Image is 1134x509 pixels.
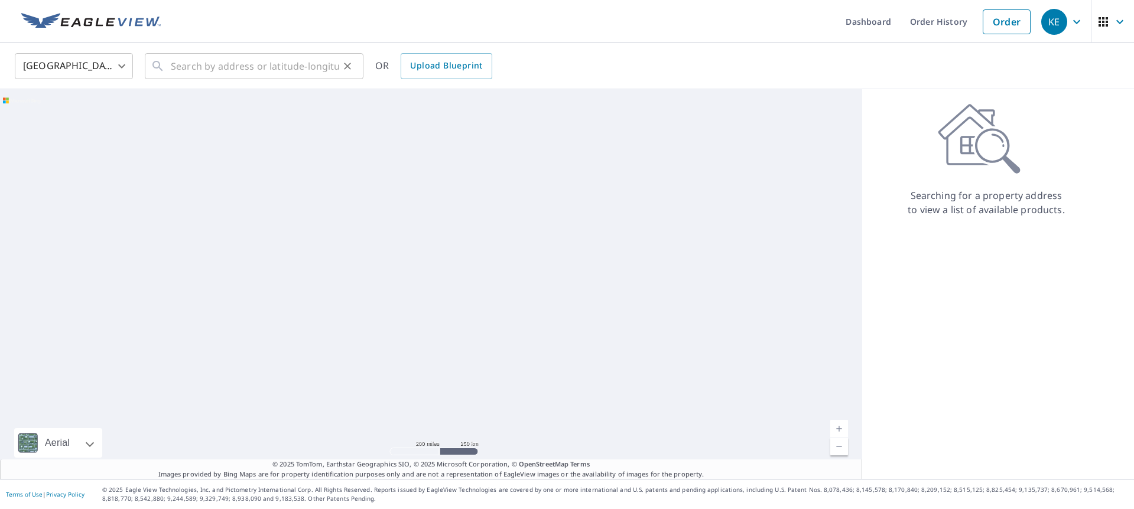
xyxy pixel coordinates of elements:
div: [GEOGRAPHIC_DATA] [15,50,133,83]
img: EV Logo [21,13,161,31]
div: KE [1041,9,1067,35]
a: Terms [570,459,590,468]
span: © 2025 TomTom, Earthstar Geographics SIO, © 2025 Microsoft Corporation, © [272,459,590,469]
button: Clear [339,58,356,74]
p: | [6,491,85,498]
a: Terms of Use [6,490,43,498]
div: Aerial [41,428,73,458]
div: OR [375,53,492,79]
input: Search by address or latitude-longitude [171,50,339,83]
a: Upload Blueprint [401,53,492,79]
p: Searching for a property address to view a list of available products. [907,188,1065,217]
a: OpenStreetMap [519,459,568,468]
p: © 2025 Eagle View Technologies, Inc. and Pictometry International Corp. All Rights Reserved. Repo... [102,485,1128,503]
a: Order [983,9,1031,34]
a: Current Level 5, Zoom Out [830,438,848,455]
a: Current Level 5, Zoom In [830,420,848,438]
a: Privacy Policy [46,490,85,498]
span: Upload Blueprint [410,58,482,73]
div: Aerial [14,428,102,458]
